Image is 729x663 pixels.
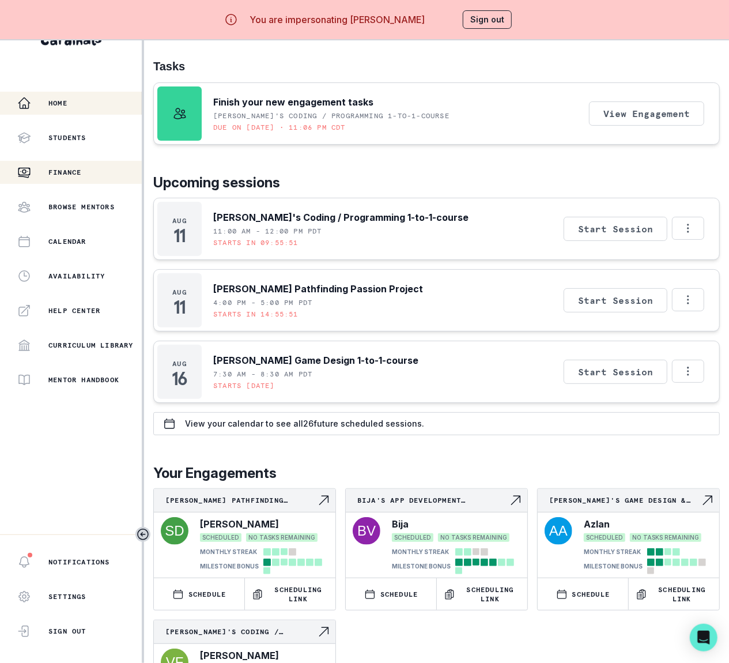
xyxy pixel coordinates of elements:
a: [PERSON_NAME]'s Game Design & Coding Passion ProjectNavigate to engagement pageAzlanSCHEDULEDNO T... [538,489,719,573]
p: [PERSON_NAME] Game Design 1-to-1-course [213,353,418,367]
button: Options [672,288,704,311]
p: SCHEDULE [380,590,418,599]
svg: Navigate to engagement page [701,494,715,507]
button: Options [672,360,704,383]
button: SCHEDULE [154,578,244,610]
p: 11 [173,302,186,313]
button: Options [672,217,704,240]
img: svg [161,517,188,545]
p: SCHEDULE [572,590,610,599]
p: Starts in 09:55:51 [213,238,299,247]
button: Start Session [564,217,667,241]
p: Availability [48,272,105,281]
p: MONTHLY STREAK [392,548,449,556]
svg: Navigate to engagement page [317,625,331,639]
p: Azlan [584,517,610,531]
p: View your calendar to see all 26 future scheduled sessions. [185,419,424,428]
p: [PERSON_NAME]'s Coding / Programming 1-to-1-course [165,627,317,636]
button: SCHEDULE [538,578,628,610]
p: You are impersonating [PERSON_NAME] [250,13,425,27]
span: NO TASKS REMAINING [438,533,509,542]
p: MILESTONE BONUS [584,562,643,571]
p: Finish your new engagement tasks [213,95,373,109]
p: Browse Mentors [48,202,115,212]
p: Calendar [48,237,86,246]
button: Toggle sidebar [135,527,150,542]
p: Starts in 14:55:51 [213,310,299,319]
span: NO TASKS REMAINING [630,533,701,542]
h1: Tasks [153,59,720,73]
p: Starts [DATE] [213,381,275,390]
span: SCHEDULED [584,533,625,542]
button: View Engagement [589,101,704,126]
button: Start Session [564,288,667,312]
p: [PERSON_NAME] Pathfinding Passion Project [213,282,423,296]
p: MONTHLY STREAK [200,548,257,556]
p: Upcoming sessions [153,172,720,193]
p: Settings [48,592,86,601]
p: Aug [172,288,187,297]
p: Home [48,99,67,108]
a: Bija's App Development MentorshipNavigate to engagement pageBijaSCHEDULEDNO TASKS REMAININGMONTHL... [346,489,527,573]
span: SCHEDULED [200,533,241,542]
span: NO TASKS REMAINING [246,533,318,542]
p: [PERSON_NAME] [200,649,279,662]
img: svg [353,517,380,545]
p: Due on [DATE] • 11:06 PM CDT [213,123,346,132]
p: 11:00 AM - 12:00 PM PDT [213,227,322,236]
p: Notifications [48,557,110,567]
div: Open Intercom Messenger [690,624,717,651]
span: SCHEDULED [392,533,433,542]
p: [PERSON_NAME] Pathfinding Passion Project [165,496,317,505]
button: Scheduling Link [245,578,335,610]
p: [PERSON_NAME]'s Coding / Programming 1-to-1-course [213,111,450,120]
p: Your Engagements [153,463,720,484]
a: [PERSON_NAME] Pathfinding Passion ProjectNavigate to engagement page[PERSON_NAME]SCHEDULEDNO TASK... [154,489,335,573]
p: MILESTONE BONUS [200,562,259,571]
svg: Navigate to engagement page [317,494,331,507]
p: 7:30 AM - 8:30 AM PDT [213,370,312,379]
p: MONTHLY STREAK [584,548,641,556]
p: 16 [172,373,187,385]
p: Mentor Handbook [48,375,119,385]
p: [PERSON_NAME] [200,517,279,531]
p: [PERSON_NAME]'s Game Design & Coding Passion Project [549,496,701,505]
p: Help Center [48,306,100,315]
p: 11 [173,230,186,242]
button: SCHEDULE [346,578,436,610]
p: Finance [48,168,81,177]
p: [PERSON_NAME]'s Coding / Programming 1-to-1-course [213,210,469,224]
p: 4:00 PM - 5:00 PM PDT [213,298,312,307]
button: Sign out [463,10,512,29]
button: Scheduling Link [437,578,527,610]
p: Aug [172,359,187,368]
button: Scheduling Link [629,578,719,610]
p: Aug [172,216,187,225]
p: Bija [392,517,409,531]
p: Scheduling Link [268,585,328,604]
p: Scheduling Link [460,585,520,604]
button: Start Session [564,360,667,384]
p: Scheduling Link [652,585,712,604]
p: MILESTONE BONUS [392,562,451,571]
p: Curriculum Library [48,341,134,350]
p: Students [48,133,86,142]
p: SCHEDULE [188,590,226,599]
img: svg [545,517,572,545]
p: Sign Out [48,627,86,636]
p: Bija's App Development Mentorship [357,496,509,505]
svg: Navigate to engagement page [509,494,523,507]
